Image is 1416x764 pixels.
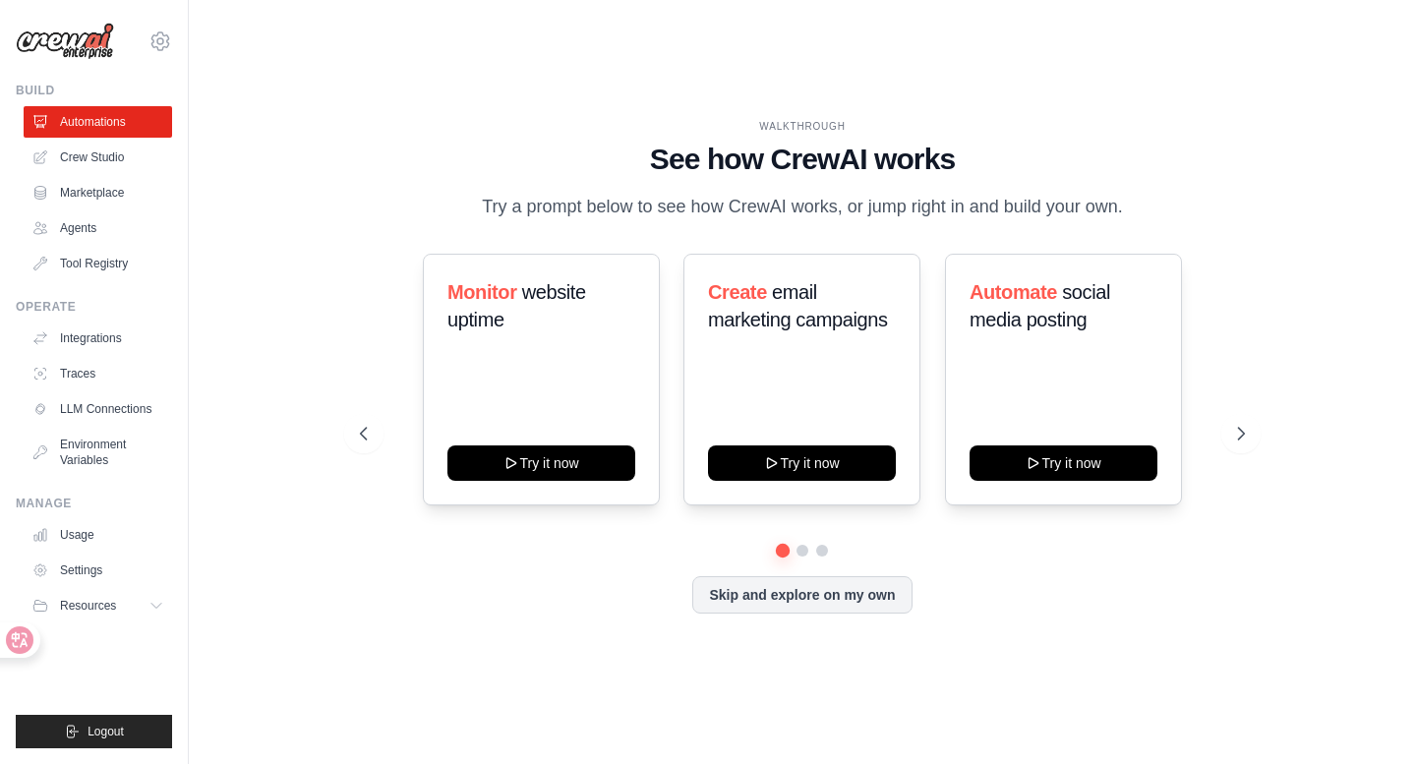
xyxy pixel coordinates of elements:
span: Create [708,281,767,303]
a: Settings [24,555,172,586]
span: Automate [970,281,1057,303]
img: Logo [16,23,114,60]
span: social media posting [970,281,1110,330]
span: Monitor [447,281,517,303]
a: Tool Registry [24,248,172,279]
button: Try it now [447,445,635,481]
a: Agents [24,212,172,244]
a: LLM Connections [24,393,172,425]
span: email marketing campaigns [708,281,888,330]
div: Build [16,83,172,98]
button: Logout [16,715,172,748]
button: Try it now [970,445,1157,481]
div: Manage [16,496,172,511]
a: Integrations [24,323,172,354]
a: Environment Variables [24,429,172,476]
a: Automations [24,106,172,138]
h1: See how CrewAI works [360,142,1244,177]
button: Resources [24,590,172,621]
a: Usage [24,519,172,551]
a: Marketplace [24,177,172,208]
span: Resources [60,598,116,614]
p: Try a prompt below to see how CrewAI works, or jump right in and build your own. [472,193,1133,221]
a: Traces [24,358,172,389]
a: Crew Studio [24,142,172,173]
div: WALKTHROUGH [360,119,1244,134]
button: Skip and explore on my own [692,576,912,614]
span: Logout [88,724,124,739]
div: Operate [16,299,172,315]
span: website uptime [447,281,586,330]
button: Try it now [708,445,896,481]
